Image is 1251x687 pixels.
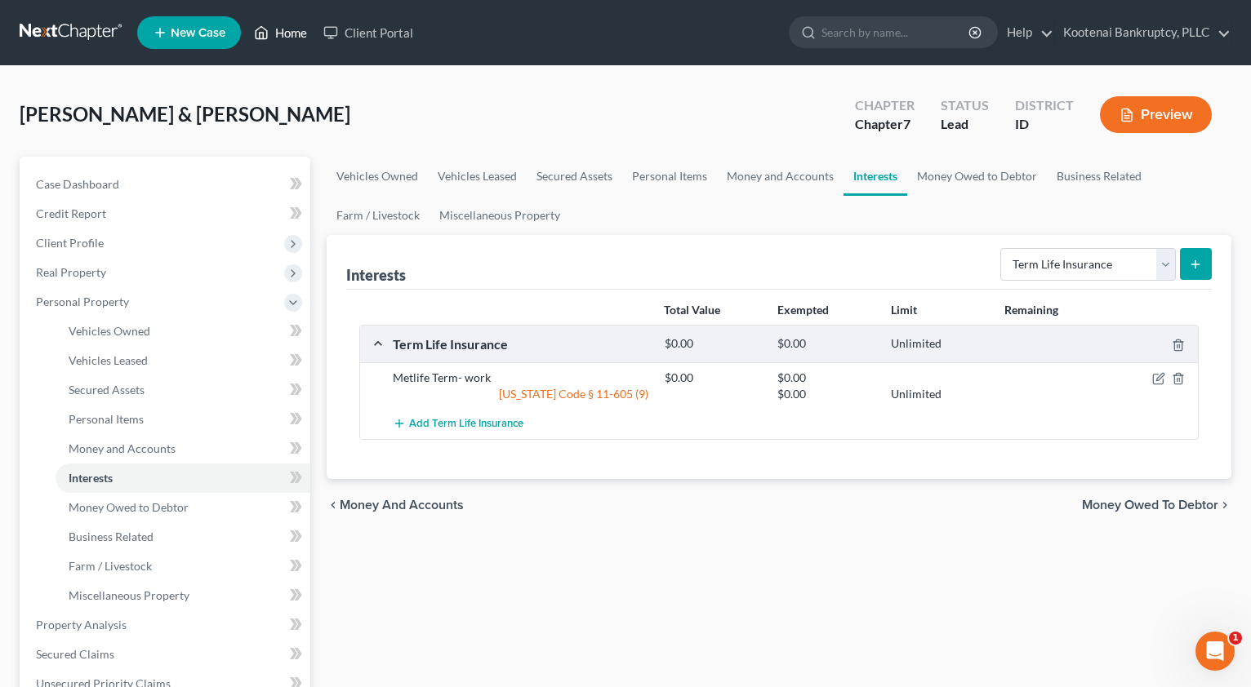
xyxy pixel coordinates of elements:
[36,618,127,632] span: Property Analysis
[69,324,150,338] span: Vehicles Owned
[1082,499,1231,512] button: Money Owed to Debtor chevron_right
[1218,499,1231,512] i: chevron_right
[36,647,114,661] span: Secured Claims
[69,559,152,573] span: Farm / Livestock
[941,115,989,134] div: Lead
[855,115,915,134] div: Chapter
[657,336,770,352] div: $0.00
[891,303,917,317] strong: Limit
[428,157,527,196] a: Vehicles Leased
[385,386,657,402] div: [US_STATE] Code § 11-605 (9)
[393,409,523,439] button: Add Term Life Insurance
[56,493,310,522] a: Money Owed to Debtor
[56,346,310,375] a: Vehicles Leased
[346,265,406,285] div: Interests
[409,418,523,431] span: Add Term Life Insurance
[1195,632,1235,671] iframe: Intercom live chat
[657,370,770,386] div: $0.00
[385,335,657,352] div: Term Life Insurance
[69,588,189,602] span: Miscellaneous Property
[844,157,907,196] a: Interests
[769,386,883,402] div: $0.00
[999,18,1053,47] a: Help
[315,18,421,47] a: Client Portal
[385,370,657,386] div: Metlife Term- work
[56,522,310,552] a: Business Related
[777,303,829,317] strong: Exempted
[36,265,106,279] span: Real Property
[340,499,464,512] span: Money and Accounts
[883,336,996,352] div: Unlimited
[1229,632,1242,645] span: 1
[1015,115,1074,134] div: ID
[69,441,176,455] span: Money and Accounts
[69,500,189,514] span: Money Owed to Debtor
[1082,499,1218,512] span: Money Owed to Debtor
[769,370,883,386] div: $0.00
[23,170,310,199] a: Case Dashboard
[56,375,310,405] a: Secured Assets
[430,196,570,235] a: Miscellaneous Property
[527,157,622,196] a: Secured Assets
[69,383,145,397] span: Secured Assets
[622,157,717,196] a: Personal Items
[36,295,129,308] span: Personal Property
[246,18,315,47] a: Home
[23,610,310,640] a: Property Analysis
[883,386,996,402] div: Unlimited
[664,303,720,317] strong: Total Value
[327,157,428,196] a: Vehicles Owned
[941,96,989,115] div: Status
[1100,96,1212,133] button: Preview
[1047,157,1151,196] a: Business Related
[769,336,883,352] div: $0.00
[36,236,104,250] span: Client Profile
[855,96,915,115] div: Chapter
[171,27,225,39] span: New Case
[327,499,464,512] button: chevron_left Money and Accounts
[1015,96,1074,115] div: District
[907,157,1047,196] a: Money Owed to Debtor
[56,317,310,346] a: Vehicles Owned
[327,196,430,235] a: Farm / Livestock
[327,499,340,512] i: chevron_left
[36,206,106,220] span: Credit Report
[56,463,310,493] a: Interests
[56,581,310,610] a: Miscellaneous Property
[23,640,310,669] a: Secured Claims
[69,353,148,367] span: Vehicles Leased
[1055,18,1231,47] a: Kootenai Bankruptcy, PLLC
[56,405,310,434] a: Personal Items
[821,17,971,47] input: Search by name...
[1004,303,1058,317] strong: Remaining
[36,177,119,191] span: Case Dashboard
[69,471,113,485] span: Interests
[903,116,910,131] span: 7
[20,102,350,126] span: [PERSON_NAME] & [PERSON_NAME]
[56,552,310,581] a: Farm / Livestock
[69,412,144,426] span: Personal Items
[69,530,154,543] span: Business Related
[23,199,310,228] a: Credit Report
[717,157,844,196] a: Money and Accounts
[56,434,310,463] a: Money and Accounts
